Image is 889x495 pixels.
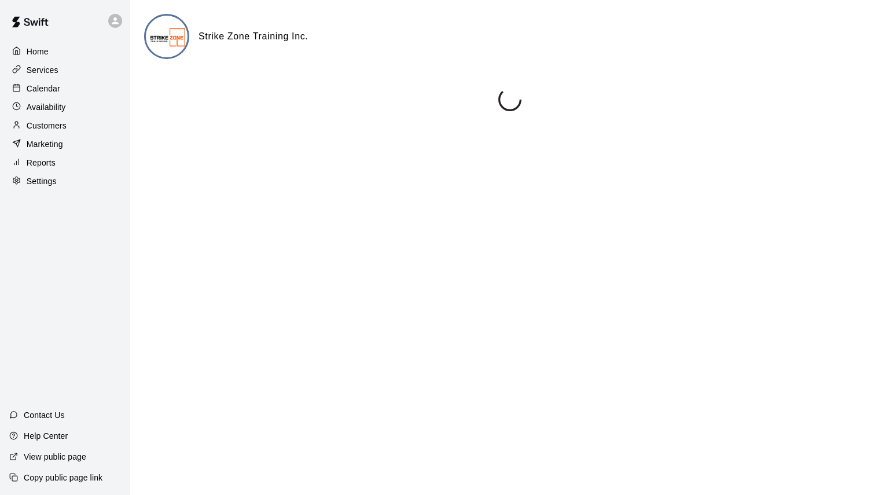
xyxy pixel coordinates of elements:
img: Strike Zone Training Inc. logo [146,16,189,59]
p: Availability [27,101,66,113]
p: Home [27,46,49,57]
a: Availability [9,98,121,116]
a: Services [9,61,121,79]
p: Services [27,64,58,76]
p: Reports [27,157,56,168]
a: Reports [9,154,121,171]
p: Help Center [24,430,68,442]
a: Home [9,43,121,60]
p: Calendar [27,83,60,94]
a: Settings [9,173,121,190]
a: Marketing [9,135,121,153]
p: View public page [24,451,86,463]
p: Contact Us [24,409,65,421]
h6: Strike Zone Training Inc. [199,29,308,44]
a: Calendar [9,80,121,97]
a: Customers [9,117,121,134]
p: Customers [27,120,67,131]
p: Settings [27,175,57,187]
p: Copy public page link [24,472,102,483]
p: Marketing [27,138,63,150]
